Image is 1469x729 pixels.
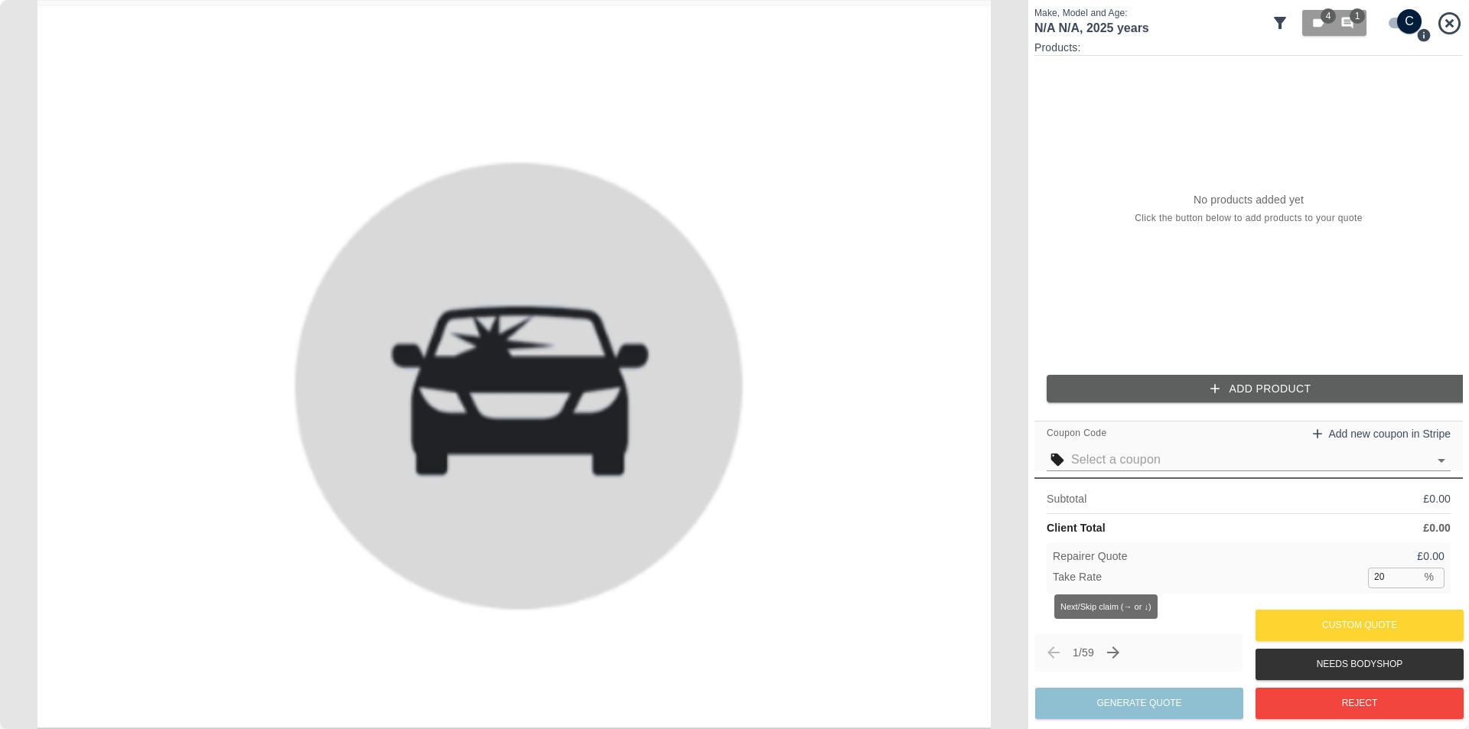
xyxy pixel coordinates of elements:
span: Next/Skip claim (→ or ↓) [1100,640,1126,666]
button: Next claim [1100,640,1126,666]
p: £ 0.00 [1417,548,1445,565]
button: Reject [1256,688,1464,719]
span: Previous claim (← or ↑) [1041,640,1067,666]
p: Repairer Quote [1053,548,1128,565]
button: Open [1431,450,1452,471]
p: Subtotal [1047,491,1086,507]
span: Coupon Code [1047,426,1106,441]
button: 41 [1302,10,1366,36]
button: Needs Bodyshop [1256,649,1464,680]
p: Take Rate [1053,569,1102,585]
p: £ 0.00 [1423,491,1451,507]
input: Select a coupon [1071,449,1428,470]
p: Make, Model and Age: [1034,6,1265,20]
svg: Press Q to switch [1416,28,1432,43]
a: Add new coupon in Stripe [1310,425,1451,443]
p: Client Total [1047,520,1106,536]
p: 1 / 59 [1073,645,1094,660]
div: Next/Skip claim (→ or ↓) [1054,594,1158,619]
p: £ 0.00 [1423,520,1451,536]
p: % [1424,569,1434,585]
span: 1 [1350,8,1365,24]
p: No products added yet [1194,192,1304,207]
h1: N/A N/A , 2025 years [1034,20,1265,36]
span: Click the button below to add products to your quote [1135,211,1363,226]
p: Products: [1034,40,1463,55]
span: 4 [1321,8,1336,24]
button: Custom Quote [1256,610,1464,641]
